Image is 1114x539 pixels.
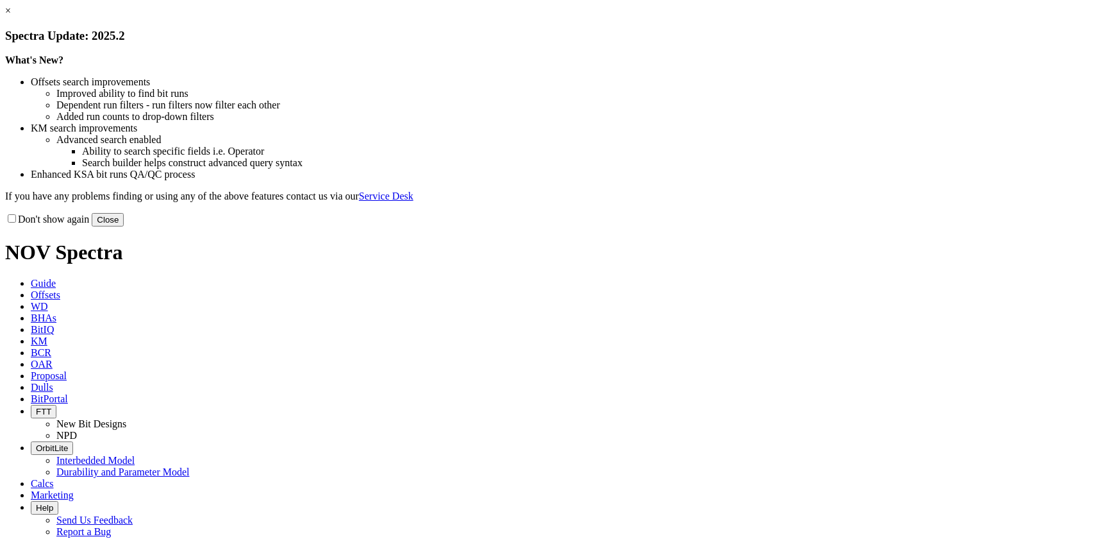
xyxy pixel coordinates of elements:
span: BitPortal [31,393,68,404]
li: Offsets search improvements [31,76,1109,88]
span: OAR [31,359,53,370]
a: Report a Bug [56,526,111,537]
li: Dependent run filters - run filters now filter each other [56,99,1109,111]
span: Proposal [31,370,67,381]
span: FTT [36,407,51,416]
span: BHAs [31,312,56,323]
h3: Spectra Update: 2025.2 [5,29,1109,43]
li: Enhanced KSA bit runs QA/QC process [31,169,1109,180]
li: Ability to search specific fields i.e. Operator [82,146,1109,157]
a: Service Desk [359,191,413,201]
a: Interbedded Model [56,455,135,466]
span: Calcs [31,478,54,489]
a: Durability and Parameter Model [56,466,190,477]
a: NPD [56,430,77,441]
span: Guide [31,278,56,289]
li: Improved ability to find bit runs [56,88,1109,99]
span: Dulls [31,382,53,393]
li: Added run counts to drop-down filters [56,111,1109,123]
h1: NOV Spectra [5,241,1109,264]
p: If you have any problems finding or using any of the above features contact us via our [5,191,1109,202]
span: OrbitLite [36,443,68,453]
span: WD [31,301,48,312]
span: BitIQ [31,324,54,335]
a: Send Us Feedback [56,515,133,526]
span: Offsets [31,289,60,300]
input: Don't show again [8,214,16,223]
button: Close [92,213,124,227]
strong: What's New? [5,55,63,65]
span: Help [36,503,53,513]
label: Don't show again [5,214,89,225]
span: Marketing [31,490,74,501]
span: KM [31,336,47,346]
a: × [5,5,11,16]
span: BCR [31,347,51,358]
li: Advanced search enabled [56,134,1109,146]
li: KM search improvements [31,123,1109,134]
li: Search builder helps construct advanced query syntax [82,157,1109,169]
a: New Bit Designs [56,418,126,429]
